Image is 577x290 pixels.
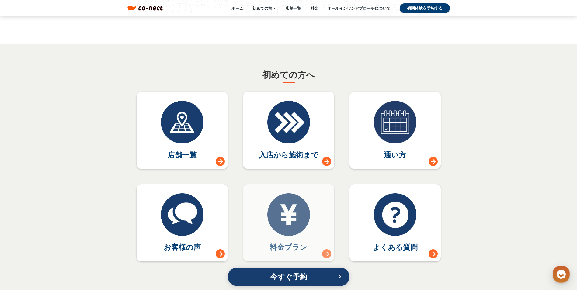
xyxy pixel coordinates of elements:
[243,92,334,169] a: 入店から施術まで
[310,5,318,11] a: 料金
[384,150,406,160] p: 通い方
[164,242,201,252] p: お客様の声
[327,5,391,11] a: オールインワンアプローチについて
[168,150,197,160] p: 店舗一覧
[94,202,101,207] span: 設定
[228,268,349,286] a: 今すぐ予約keyboard_arrow_right
[349,92,441,169] a: 通い方
[349,184,441,261] a: よくある質問
[137,184,228,261] a: お客様の声
[16,202,26,207] span: ホーム
[285,5,301,11] a: 店舗一覧
[2,193,40,208] a: ホーム
[270,242,307,252] p: 料金プラン
[259,150,318,160] p: 入店から施術まで
[231,5,243,11] a: ホーム
[243,184,334,261] a: 料金プラン
[400,3,450,13] a: 初回体験を予約する
[78,193,117,208] a: 設定
[373,242,418,252] p: よくある質問
[262,69,315,81] h2: 初めての方へ
[40,193,78,208] a: チャット
[336,273,343,280] i: keyboard_arrow_right
[240,270,337,283] p: 今すぐ予約
[137,92,228,169] a: 店舗一覧
[252,5,276,11] a: 初めての方へ
[52,202,67,207] span: チャット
